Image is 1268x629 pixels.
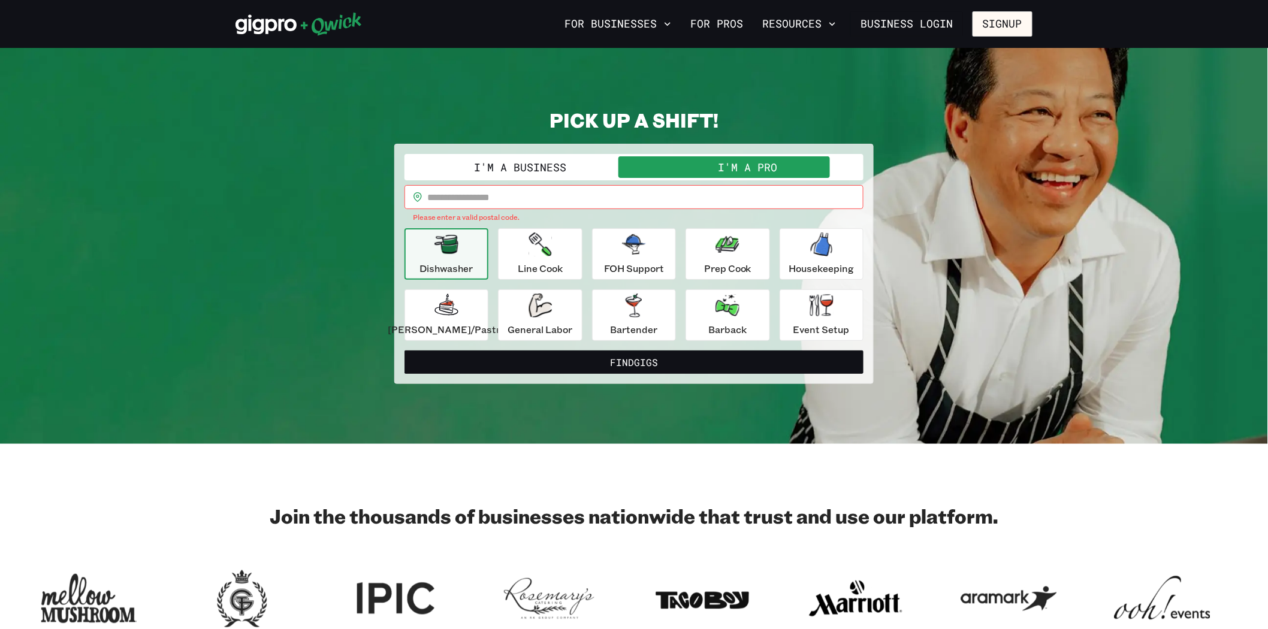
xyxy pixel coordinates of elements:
button: Prep Cook [686,228,769,280]
a: Business Login [850,11,963,37]
p: Please enter a valid postal code. [413,211,855,223]
a: For Pros [686,14,748,34]
p: [PERSON_NAME]/Pastry [388,322,505,337]
button: Dishwasher [404,228,488,280]
button: Signup [973,11,1032,37]
p: Prep Cook [704,261,751,276]
p: Dishwasher [420,261,473,276]
button: FindGigs [404,350,864,374]
p: FOH Support [604,261,664,276]
p: Line Cook [518,261,563,276]
button: FOH Support [592,228,676,280]
p: Housekeeping [789,261,854,276]
button: Bartender [592,289,676,341]
button: General Labor [498,289,582,341]
p: General Labor [508,322,573,337]
button: Housekeeping [780,228,864,280]
button: Line Cook [498,228,582,280]
button: I'm a Pro [634,156,861,178]
button: [PERSON_NAME]/Pastry [404,289,488,341]
button: I'm a Business [407,156,634,178]
p: Barback [708,322,747,337]
p: Bartender [610,322,657,337]
h2: Join the thousands of businesses nationwide that trust and use our platform. [236,504,1032,528]
p: Event Setup [793,322,850,337]
button: Resources [757,14,841,34]
h2: PICK UP A SHIFT! [394,108,874,132]
button: Event Setup [780,289,864,341]
button: Barback [686,289,769,341]
button: For Businesses [560,14,676,34]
